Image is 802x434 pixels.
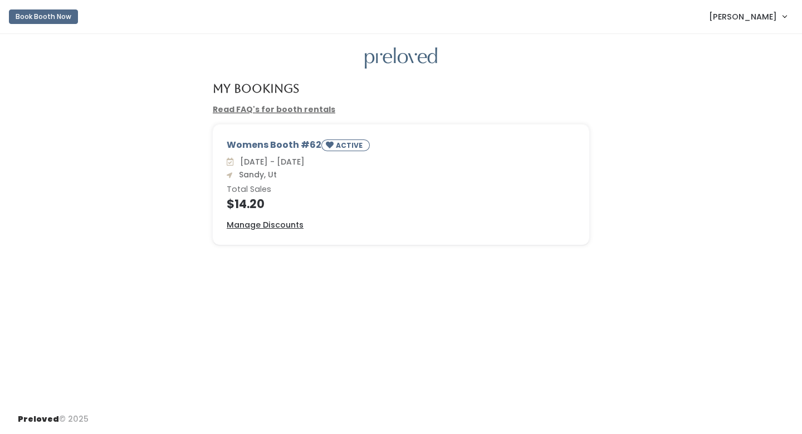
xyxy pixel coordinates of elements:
[365,47,437,69] img: preloved logo
[227,197,575,210] h4: $14.20
[234,169,277,180] span: Sandy, Ut
[236,156,305,167] span: [DATE] - [DATE]
[18,404,89,425] div: © 2025
[18,413,59,425] span: Preloved
[227,185,575,194] h6: Total Sales
[9,9,78,24] button: Book Booth Now
[709,11,777,23] span: [PERSON_NAME]
[9,4,78,29] a: Book Booth Now
[227,138,575,156] div: Womens Booth #62
[213,104,335,115] a: Read FAQ's for booth rentals
[227,219,304,231] a: Manage Discounts
[698,4,798,28] a: [PERSON_NAME]
[336,141,365,150] small: ACTIVE
[213,82,299,95] h4: My Bookings
[227,219,304,230] u: Manage Discounts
